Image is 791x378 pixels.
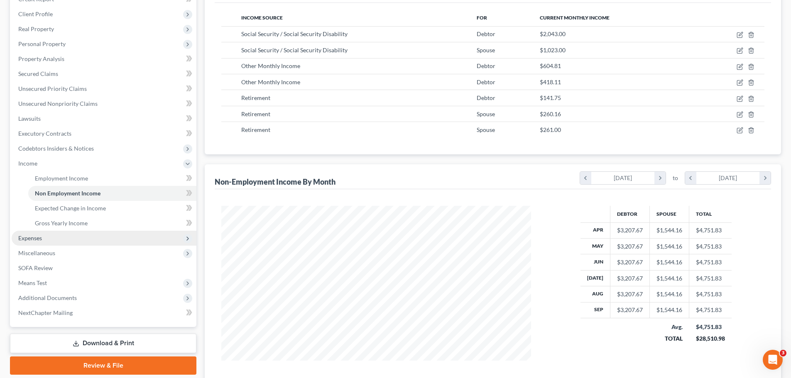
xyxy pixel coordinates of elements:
[241,78,300,85] span: Other Monthly Income
[580,270,610,286] th: [DATE]
[617,226,643,234] div: $3,207.67
[617,258,643,266] div: $3,207.67
[35,205,106,212] span: Expected Change in Income
[241,94,270,101] span: Retirement
[656,242,682,251] div: $1,544.16
[540,46,566,54] span: $1,023.00
[477,62,495,69] span: Debtor
[12,81,196,96] a: Unsecured Priority Claims
[617,306,643,314] div: $3,207.67
[18,40,66,47] span: Personal Property
[18,294,77,301] span: Additional Documents
[477,126,495,133] span: Spouse
[654,172,666,184] i: chevron_right
[650,206,689,222] th: Spouse
[780,350,786,356] span: 3
[580,172,591,184] i: chevron_left
[580,239,610,254] th: May
[28,186,196,201] a: Non Employment Income
[477,46,495,54] span: Spouse
[689,286,732,302] td: $4,751.83
[18,145,94,152] span: Codebtors Insiders & Notices
[759,172,771,184] i: chevron_right
[18,234,42,241] span: Expenses
[656,226,682,234] div: $1,544.16
[215,177,336,187] div: Non-Employment Income By Month
[580,254,610,270] th: Jun
[540,62,561,69] span: $604.81
[241,62,300,69] span: Other Monthly Income
[689,254,732,270] td: $4,751.83
[12,66,196,81] a: Secured Claims
[477,110,495,117] span: Spouse
[241,126,270,133] span: Retirement
[35,190,100,197] span: Non Employment Income
[28,171,196,186] a: Employment Income
[18,279,47,286] span: Means Test
[580,222,610,238] th: Apr
[540,110,561,117] span: $260.16
[12,96,196,111] a: Unsecured Nonpriority Claims
[18,25,54,32] span: Real Property
[12,261,196,276] a: SOFA Review
[241,15,283,21] span: Income Source
[35,175,88,182] span: Employment Income
[10,334,196,353] a: Download & Print
[35,219,88,227] span: Gross Yearly Income
[580,286,610,302] th: Aug
[617,274,643,283] div: $3,207.67
[18,264,53,271] span: SOFA Review
[477,78,495,85] span: Debtor
[18,249,55,256] span: Miscellaneous
[617,290,643,298] div: $3,207.67
[689,302,732,318] td: $4,751.83
[18,100,98,107] span: Unsecured Nonpriority Claims
[540,78,561,85] span: $418.11
[591,172,655,184] div: [DATE]
[18,10,53,17] span: Client Profile
[610,206,650,222] th: Debtor
[689,239,732,254] td: $4,751.83
[477,30,495,37] span: Debtor
[617,242,643,251] div: $3,207.67
[18,85,87,92] span: Unsecured Priority Claims
[18,130,71,137] span: Executory Contracts
[540,15,610,21] span: Current Monthly Income
[673,174,678,182] span: to
[685,172,696,184] i: chevron_left
[689,206,732,222] th: Total
[540,94,561,101] span: $141.75
[12,111,196,126] a: Lawsuits
[689,270,732,286] td: $4,751.83
[656,274,682,283] div: $1,544.16
[18,70,58,77] span: Secured Claims
[696,334,725,343] div: $28,510.98
[696,323,725,331] div: $4,751.83
[696,172,760,184] div: [DATE]
[28,216,196,231] a: Gross Yearly Income
[477,94,495,101] span: Debtor
[241,30,348,37] span: Social Security / Social Security Disability
[12,126,196,141] a: Executory Contracts
[656,323,683,331] div: Avg.
[241,46,348,54] span: Social Security / Social Security Disability
[477,15,487,21] span: For
[656,306,682,314] div: $1,544.16
[10,356,196,375] a: Review & File
[18,309,73,316] span: NextChapter Mailing
[540,30,566,37] span: $2,043.00
[656,258,682,266] div: $1,544.16
[18,55,64,62] span: Property Analysis
[18,160,37,167] span: Income
[763,350,783,370] iframe: Intercom live chat
[12,305,196,320] a: NextChapter Mailing
[18,115,41,122] span: Lawsuits
[28,201,196,216] a: Expected Change in Income
[241,110,270,117] span: Retirement
[580,302,610,318] th: Sep
[540,126,561,133] span: $261.00
[12,51,196,66] a: Property Analysis
[689,222,732,238] td: $4,751.83
[656,334,683,343] div: TOTAL
[656,290,682,298] div: $1,544.16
